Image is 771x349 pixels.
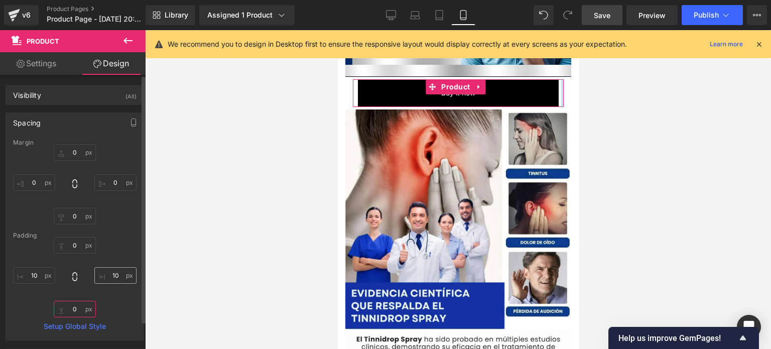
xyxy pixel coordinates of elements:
[626,5,678,25] a: Preview
[13,232,137,239] div: Padding
[13,85,41,99] div: Visibility
[101,49,135,64] span: Product
[682,5,743,25] button: Publish
[54,237,96,254] input: 0
[737,315,761,339] div: Open Intercom Messenger
[379,5,403,25] a: Desktop
[618,332,749,344] button: Show survey - Help us improve GemPages!
[13,322,137,330] a: Setup Global Style
[594,10,610,21] span: Save
[47,15,143,23] span: Product Page - [DATE] 20:07:32
[4,5,39,25] a: v6
[54,301,96,317] input: 0
[706,38,747,50] a: Learn more
[638,10,666,21] span: Preview
[13,267,55,284] input: 0
[94,267,137,284] input: 0
[165,11,188,20] span: Library
[20,9,33,22] div: v6
[135,49,148,64] a: Expand / Collapse
[694,11,719,19] span: Publish
[146,5,195,25] a: New Library
[13,139,137,146] div: Margin
[207,10,287,20] div: Assigned 1 Product
[47,5,162,13] a: Product Pages
[451,5,475,25] a: Mobile
[13,174,55,191] input: 0
[13,113,41,127] div: Spacing
[427,5,451,25] a: Tablet
[403,5,427,25] a: Laptop
[75,52,148,75] a: Design
[558,5,578,25] button: Redo
[168,39,627,50] p: We recommend you to design in Desktop first to ensure the responsive layout would display correct...
[534,5,554,25] button: Undo
[747,5,767,25] button: More
[125,85,137,102] div: (All)
[27,37,59,45] span: Product
[618,333,737,343] span: Help us improve GemPages!
[54,208,96,224] input: 0
[94,174,137,191] input: 0
[54,144,96,161] input: 0
[20,49,221,76] button: Buy it now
